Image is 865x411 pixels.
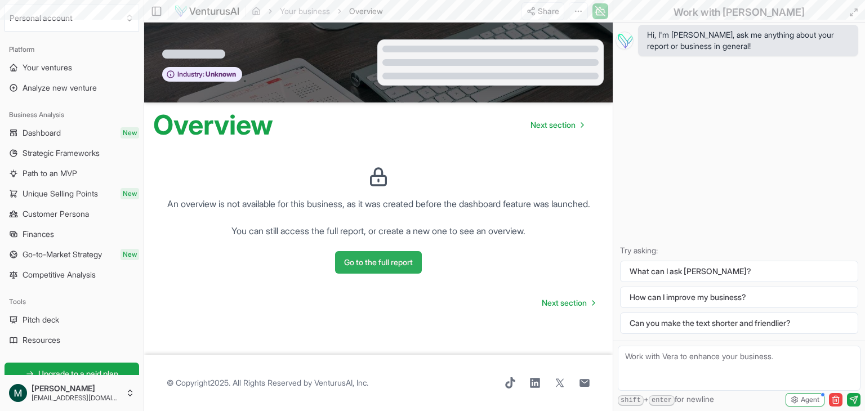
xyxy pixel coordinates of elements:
[23,62,72,73] span: Your ventures
[5,293,139,311] div: Tools
[23,188,98,199] span: Unique Selling Points
[204,70,236,79] span: Unknown
[23,127,61,139] span: Dashboard
[5,266,139,284] a: Competitive Analysis
[177,70,204,79] span: Industry:
[23,249,102,260] span: Go-to-Market Strategy
[335,251,422,274] button: Go to the full report
[167,197,590,238] p: An overview is not available for this business, as it was created before the dashboard feature wa...
[801,395,819,404] span: Agent
[32,383,121,394] span: [PERSON_NAME]
[5,106,139,124] div: Business Analysis
[23,314,59,325] span: Pitch deck
[121,249,139,260] span: New
[5,164,139,182] a: Path to an MVP
[167,377,368,388] span: © Copyright 2025 . All Rights Reserved by .
[5,79,139,97] a: Analyze new venture
[5,311,139,329] a: Pitch deck
[5,245,139,263] a: Go-to-Market StrategyNew
[5,124,139,142] a: DashboardNew
[23,269,96,280] span: Competitive Analysis
[153,111,273,139] h1: Overview
[620,245,858,256] p: Try asking:
[521,114,592,136] nav: pagination
[162,67,242,82] button: Industry:Unknown
[533,292,604,314] a: Go to next page
[23,82,97,93] span: Analyze new venture
[23,229,54,240] span: Finances
[618,395,644,406] kbd: shift
[620,312,858,334] button: Can you make the text shorter and friendlier?
[5,363,139,385] a: Upgrade to a paid plan
[649,395,675,406] kbd: enter
[5,41,139,59] div: Platform
[5,144,139,162] a: Strategic Frameworks
[542,297,587,309] span: Next section
[23,208,89,220] span: Customer Persona
[618,394,714,406] span: + for newline
[521,114,592,136] a: Go to next page
[530,119,576,131] span: Next section
[23,334,60,346] span: Resources
[314,378,367,387] a: VenturusAI, Inc
[616,32,634,50] img: Vera
[5,225,139,243] a: Finances
[5,59,139,77] a: Your ventures
[5,379,139,406] button: [PERSON_NAME][EMAIL_ADDRESS][DOMAIN_NAME]
[9,384,27,402] img: ACg8ocKVraOs96Rk_geyADKZD1hutP9gfKYV98PZ0PpDZj3zYxzahQ=s96-c
[38,368,118,379] span: Upgrade to a paid plan
[620,287,858,308] button: How can I improve my business?
[786,393,824,406] button: Agent
[5,185,139,203] a: Unique Selling PointsNew
[533,292,604,314] nav: pagination
[335,247,422,274] a: Go to the full report
[5,205,139,223] a: Customer Persona
[23,168,77,179] span: Path to an MVP
[121,127,139,139] span: New
[32,394,121,403] span: [EMAIL_ADDRESS][DOMAIN_NAME]
[647,29,849,52] span: Hi, I'm [PERSON_NAME], ask me anything about your report or business in general!
[5,331,139,349] a: Resources
[620,261,858,282] button: What can I ask [PERSON_NAME]?
[121,188,139,199] span: New
[23,148,100,159] span: Strategic Frameworks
